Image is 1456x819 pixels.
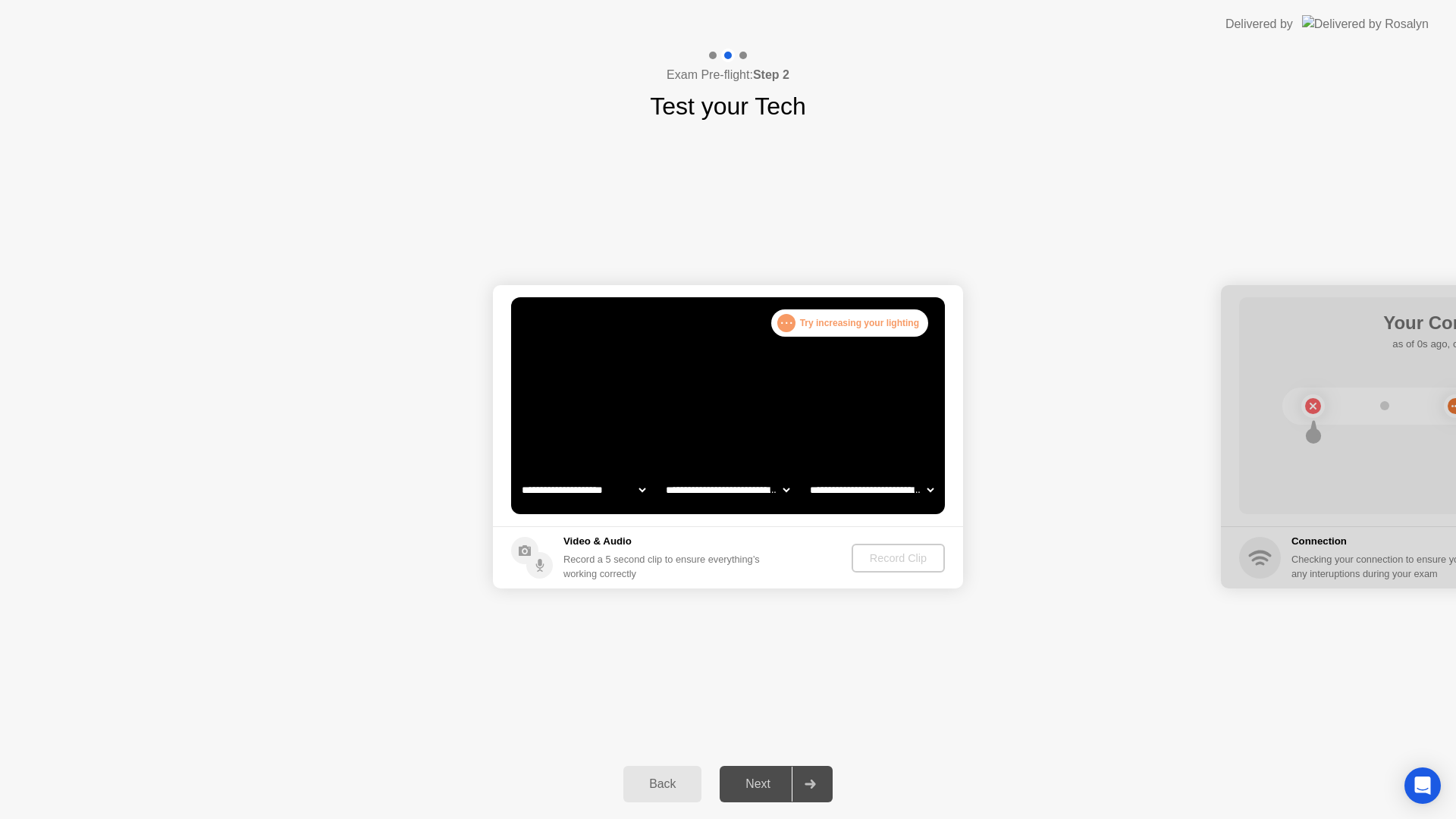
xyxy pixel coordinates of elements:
[1404,767,1441,804] div: Open Intercom Messenger
[650,88,806,124] h1: Test your Tech
[519,475,648,505] select: Available cameras
[563,534,766,549] h5: Video & Audio
[724,777,792,791] div: Next
[563,552,766,581] div: Record a 5 second clip to ensure everything’s working correctly
[753,68,789,81] b: Step 2
[777,314,795,332] div: . . .
[623,766,701,802] button: Back
[663,475,792,505] select: Available speakers
[852,544,945,573] button: Record Clip
[771,309,928,337] div: Try increasing your lighting
[1225,15,1293,33] div: Delivered by
[858,552,939,564] div: Record Clip
[667,66,789,84] h4: Exam Pre-flight:
[1302,15,1429,33] img: Delivered by Rosalyn
[807,475,937,505] select: Available microphones
[628,777,697,791] div: Back
[720,766,833,802] button: Next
